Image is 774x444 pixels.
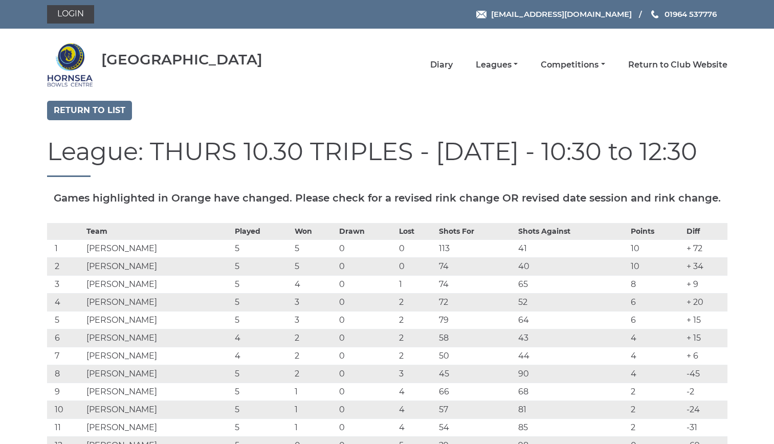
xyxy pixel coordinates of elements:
td: + 20 [684,293,727,311]
a: Leagues [476,59,518,71]
td: -24 [684,401,727,418]
td: 6 [47,329,84,347]
h5: Games highlighted in Orange have changed. Please check for a revised rink change OR revised date ... [47,192,727,204]
span: 01964 537776 [665,9,717,19]
td: 68 [516,383,628,401]
td: 10 [47,401,84,418]
td: 1 [396,275,436,293]
td: [PERSON_NAME] [84,347,232,365]
td: 43 [516,329,628,347]
td: 5 [47,311,84,329]
img: Hornsea Bowls Centre [47,42,93,88]
td: 4 [628,329,684,347]
td: 85 [516,418,628,436]
td: [PERSON_NAME] [84,293,232,311]
td: 45 [436,365,516,383]
td: [PERSON_NAME] [84,365,232,383]
th: Shots For [436,223,516,239]
td: 5 [232,239,293,257]
a: Return to Club Website [628,59,727,71]
td: 5 [232,257,293,275]
td: 0 [337,401,397,418]
td: + 34 [684,257,727,275]
div: [GEOGRAPHIC_DATA] [101,52,262,68]
td: 8 [628,275,684,293]
td: 0 [337,293,397,311]
td: + 15 [684,329,727,347]
td: 1 [292,401,336,418]
td: 2 [292,365,336,383]
td: -45 [684,365,727,383]
td: 0 [337,347,397,365]
td: 4 [47,293,84,311]
td: 1 [47,239,84,257]
td: 81 [516,401,628,418]
td: -2 [684,383,727,401]
img: Phone us [651,10,658,18]
td: 2 [292,329,336,347]
td: 2 [396,311,436,329]
td: 5 [292,239,336,257]
td: [PERSON_NAME] [84,383,232,401]
td: 2 [47,257,84,275]
td: 4 [628,347,684,365]
h1: League: THURS 10.30 TRIPLES - [DATE] - 10:30 to 12:30 [47,138,727,177]
td: 4 [396,383,436,401]
td: 3 [292,311,336,329]
td: 7 [47,347,84,365]
td: 44 [516,347,628,365]
td: [PERSON_NAME] [84,257,232,275]
th: Shots Against [516,223,628,239]
td: 54 [436,418,516,436]
td: 10 [628,239,684,257]
td: 5 [232,383,293,401]
td: [PERSON_NAME] [84,401,232,418]
td: 0 [337,257,397,275]
td: 79 [436,311,516,329]
a: Competitions [541,59,605,71]
td: + 9 [684,275,727,293]
td: 65 [516,275,628,293]
td: 2 [628,418,684,436]
td: 0 [337,418,397,436]
td: + 72 [684,239,727,257]
td: 0 [337,365,397,383]
th: Team [84,223,232,239]
th: Diff [684,223,727,239]
td: 52 [516,293,628,311]
td: + 15 [684,311,727,329]
th: Won [292,223,336,239]
td: 0 [337,239,397,257]
td: 2 [292,347,336,365]
td: 1 [292,418,336,436]
img: Email [476,11,486,18]
td: 2 [396,329,436,347]
td: 50 [436,347,516,365]
td: 0 [337,311,397,329]
td: + 6 [684,347,727,365]
td: 4 [396,418,436,436]
td: 0 [337,275,397,293]
td: 113 [436,239,516,257]
td: 2 [628,383,684,401]
td: 11 [47,418,84,436]
td: 4 [232,329,293,347]
td: 3 [47,275,84,293]
td: 6 [628,311,684,329]
td: 57 [436,401,516,418]
a: Diary [430,59,453,71]
td: 9 [47,383,84,401]
td: 1 [292,383,336,401]
td: 6 [628,293,684,311]
td: 4 [292,275,336,293]
td: 4 [232,347,293,365]
td: 2 [628,401,684,418]
a: Return to list [47,101,132,120]
td: 2 [396,347,436,365]
td: 72 [436,293,516,311]
a: Email [EMAIL_ADDRESS][DOMAIN_NAME] [476,8,632,20]
td: 74 [436,275,516,293]
th: Points [628,223,684,239]
td: 5 [232,418,293,436]
td: 4 [396,401,436,418]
